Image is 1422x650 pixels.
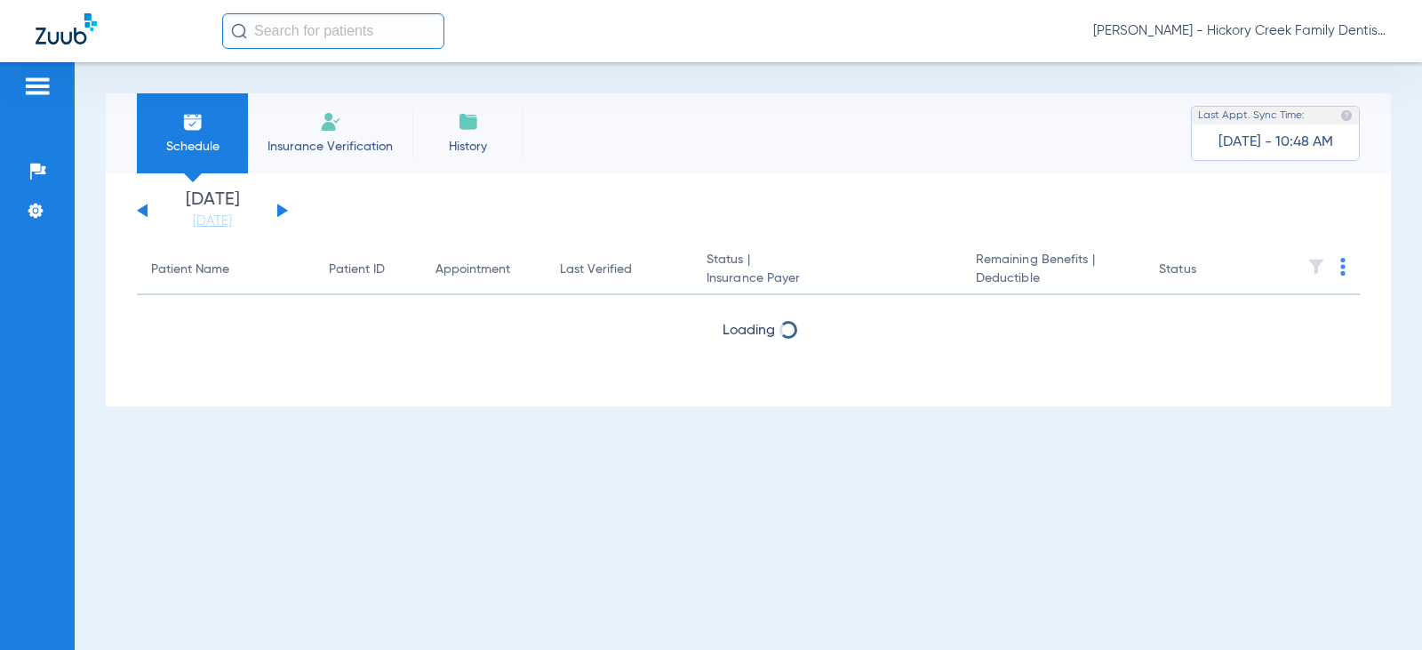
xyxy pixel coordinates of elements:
img: History [458,111,479,132]
div: Patient ID [329,261,407,279]
div: Last Verified [560,261,632,279]
span: Loading [723,324,775,338]
th: Remaining Benefits | [962,245,1145,295]
img: Zuub Logo [36,13,97,44]
img: last sync help info [1340,109,1353,122]
a: [DATE] [159,213,266,230]
span: Last Appt. Sync Time: [1198,107,1305,124]
div: Last Verified [560,261,678,279]
div: Patient Name [151,261,229,279]
span: [DATE] - 10:48 AM [1218,133,1333,151]
img: Schedule [182,111,204,132]
div: Patient ID [329,261,385,279]
span: [PERSON_NAME] - Hickory Creek Family Dentistry [1093,22,1386,40]
span: Insurance Verification [261,138,399,156]
li: [DATE] [159,191,266,230]
div: Appointment [435,261,510,279]
span: Schedule [150,138,235,156]
div: Appointment [435,261,531,279]
th: Status | [692,245,962,295]
div: Patient Name [151,261,300,279]
span: History [426,138,510,156]
span: Deductible [976,269,1130,288]
img: Search Icon [231,23,247,39]
img: group-dot-blue.svg [1340,258,1346,276]
img: hamburger-icon [23,76,52,97]
input: Search for patients [222,13,444,49]
th: Status [1145,245,1265,295]
img: filter.svg [1307,258,1325,276]
span: Insurance Payer [707,269,947,288]
img: Manual Insurance Verification [320,111,341,132]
